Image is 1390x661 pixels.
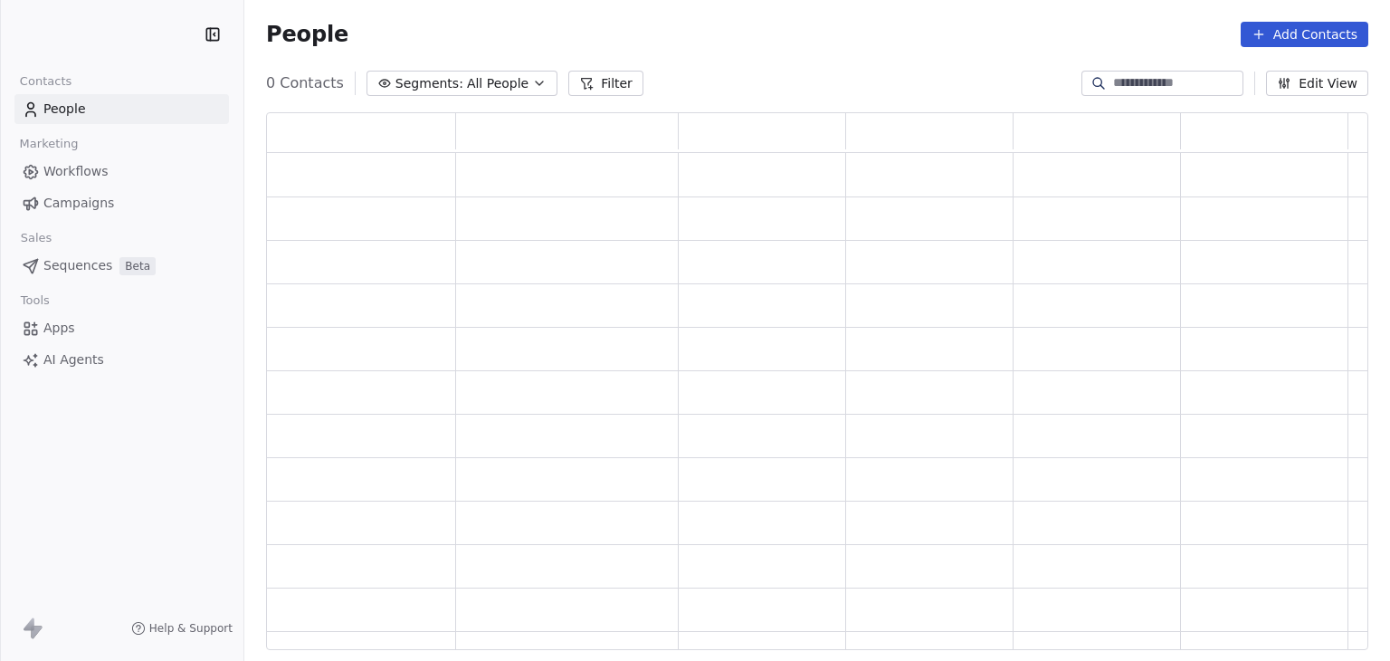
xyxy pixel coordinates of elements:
span: 0 Contacts [266,72,344,94]
span: Marketing [12,130,86,158]
button: Filter [568,71,643,96]
span: Contacts [12,68,80,95]
span: Beta [119,257,156,275]
a: Apps [14,313,229,343]
button: Add Contacts [1241,22,1368,47]
span: Campaigns [43,194,114,213]
span: People [266,21,348,48]
button: Edit View [1266,71,1368,96]
span: Sequences [43,256,112,275]
a: Workflows [14,157,229,187]
span: AI Agents [43,350,104,369]
a: AI Agents [14,345,229,375]
span: Segments: [395,74,463,93]
span: Apps [43,319,75,338]
a: Campaigns [14,188,229,218]
span: Sales [13,225,60,252]
span: Tools [13,287,57,314]
a: People [14,94,229,124]
span: Workflows [43,162,109,181]
a: Help & Support [131,621,233,636]
span: People [43,100,86,119]
a: SequencesBeta [14,251,229,281]
span: All People [467,74,528,93]
span: Help & Support [149,621,233,636]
